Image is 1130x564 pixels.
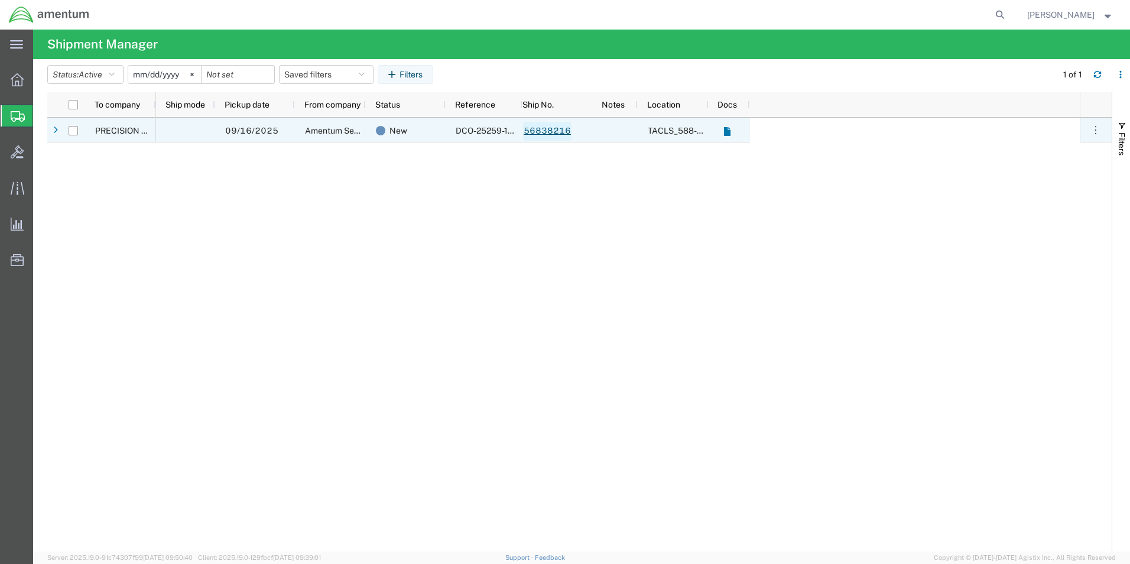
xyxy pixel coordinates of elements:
[1027,8,1114,22] button: [PERSON_NAME]
[1063,69,1084,81] div: 1 of 1
[47,65,124,84] button: Status:Active
[47,554,193,561] span: Server: 2025.19.0-91c74307f99
[273,554,321,561] span: [DATE] 09:39:01
[47,30,158,59] h4: Shipment Manager
[523,122,572,141] a: 56838216
[378,65,433,84] button: Filters
[602,100,625,109] span: Notes
[304,100,361,109] span: From company
[198,554,321,561] span: Client: 2025.19.0-129fbcf
[522,100,554,109] span: Ship No.
[934,553,1116,563] span: Copyright © [DATE]-[DATE] Agistix Inc., All Rights Reserved
[717,100,737,109] span: Docs
[456,126,534,135] span: DCO-25259-168254
[505,554,535,561] a: Support
[375,100,400,109] span: Status
[389,118,407,143] span: New
[225,100,269,109] span: Pickup date
[225,126,278,135] span: 09/16/2025
[455,100,495,109] span: Reference
[165,100,205,109] span: Ship mode
[8,6,90,24] img: logo
[143,554,193,561] span: [DATE] 09:50:40
[95,100,140,109] span: To company
[95,126,280,135] span: PRECISION ACCESSORIES AND INSTRUMENTS
[305,126,394,135] span: Amentum Services, Inc.
[648,126,813,135] span: TACLS_588-Dothan, AL
[1117,132,1126,155] span: Filters
[535,554,565,561] a: Feedback
[79,70,102,79] span: Active
[202,66,274,83] input: Not set
[279,65,374,84] button: Saved filters
[128,66,201,83] input: Not set
[647,100,680,109] span: Location
[1027,8,1095,21] span: Marcus McGuire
